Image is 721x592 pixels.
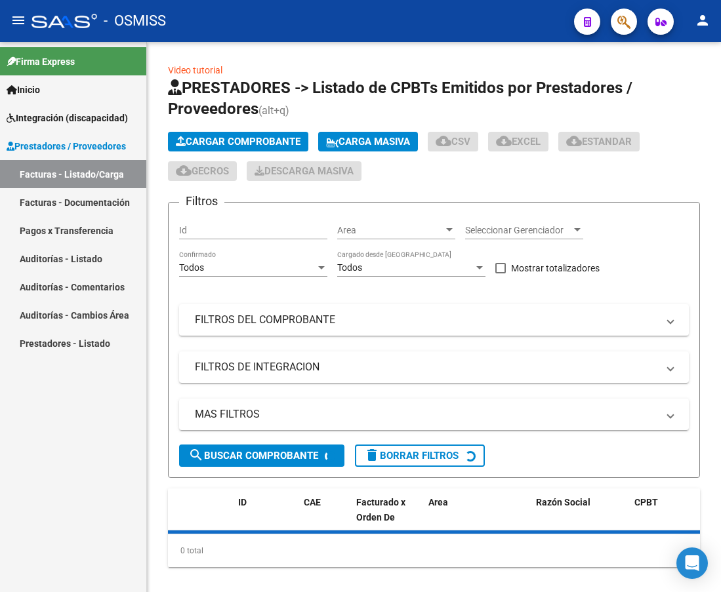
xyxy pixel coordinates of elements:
[531,488,629,546] datatable-header-cell: Razón Social
[195,360,657,374] mat-panel-title: FILTROS DE INTEGRACION
[255,165,354,177] span: Descarga Masiva
[566,136,632,148] span: Estandar
[304,497,321,507] span: CAE
[436,133,451,149] mat-icon: cloud_download
[168,132,308,151] button: Cargar Comprobante
[436,136,470,148] span: CSV
[356,497,405,523] span: Facturado x Orden De
[179,351,689,383] mat-expansion-panel-header: FILTROS DE INTEGRACION
[7,54,75,69] span: Firma Express
[634,497,658,507] span: CPBT
[168,65,222,75] a: Video tutorial
[428,497,448,507] span: Area
[465,225,571,236] span: Seleccionar Gerenciador
[168,79,632,118] span: PRESTADORES -> Listado de CPBTs Emitidos por Prestadores / Proveedores
[168,161,237,181] button: Gecros
[7,139,126,153] span: Prestadores / Proveedores
[247,161,361,181] app-download-masive: Descarga masiva de comprobantes (adjuntos)
[364,450,459,462] span: Borrar Filtros
[258,104,289,117] span: (alt+q)
[7,83,40,97] span: Inicio
[179,399,689,430] mat-expansion-panel-header: MAS FILTROS
[176,165,229,177] span: Gecros
[488,132,548,151] button: EXCEL
[337,262,362,273] span: Todos
[326,136,410,148] span: Carga Masiva
[676,547,708,579] div: Open Intercom Messenger
[188,447,204,463] mat-icon: search
[566,133,582,149] mat-icon: cloud_download
[496,136,541,148] span: EXCEL
[511,260,600,276] span: Mostrar totalizadores
[496,133,512,149] mat-icon: cloud_download
[558,132,640,151] button: Estandar
[299,488,351,546] datatable-header-cell: CAE
[233,488,299,546] datatable-header-cell: ID
[176,163,192,178] mat-icon: cloud_download
[176,136,300,148] span: Cargar Comprobante
[355,444,485,467] button: Borrar Filtros
[195,407,657,422] mat-panel-title: MAS FILTROS
[7,111,128,125] span: Integración (discapacidad)
[195,313,657,327] mat-panel-title: FILTROS DEL COMPROBANTE
[188,450,318,462] span: Buscar Comprobante
[179,444,344,467] button: Buscar Comprobante
[104,7,166,35] span: - OSMISS
[179,192,224,210] h3: Filtros
[318,132,418,151] button: Carga Masiva
[10,12,26,28] mat-icon: menu
[695,12,711,28] mat-icon: person
[364,447,380,463] mat-icon: delete
[428,132,478,151] button: CSV
[168,534,700,567] div: 0 total
[179,304,689,336] mat-expansion-panel-header: FILTROS DEL COMPROBANTE
[337,225,443,236] span: Area
[423,488,512,546] datatable-header-cell: Area
[351,488,423,546] datatable-header-cell: Facturado x Orden De
[238,497,247,507] span: ID
[247,161,361,181] button: Descarga Masiva
[536,497,590,507] span: Razón Social
[179,262,204,273] span: Todos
